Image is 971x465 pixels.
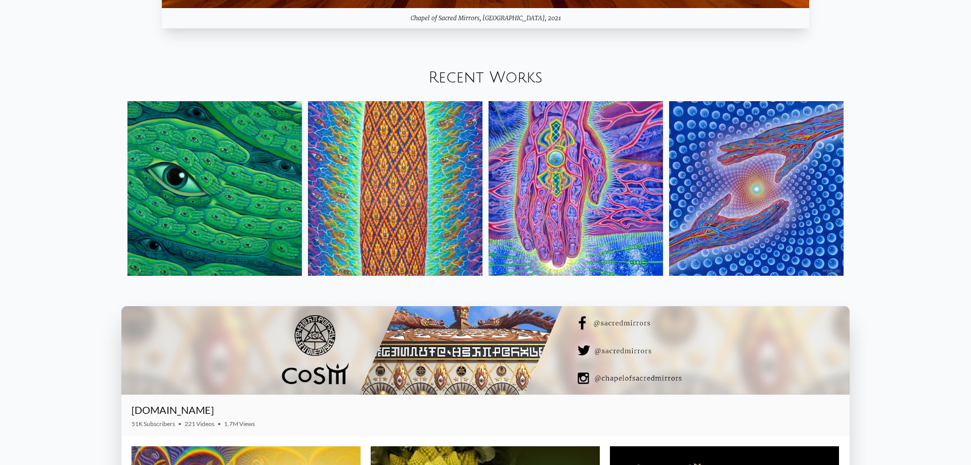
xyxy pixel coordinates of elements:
[131,420,175,428] span: 51K Subscribers
[185,420,214,428] span: 221 Videos
[224,420,255,428] span: 1.7M Views
[178,420,182,428] span: •
[131,404,214,416] a: [DOMAIN_NAME]
[778,408,840,420] iframe: Subscribe to CoSM.TV on YouTube
[162,8,809,28] div: Chapel of Sacred Mirrors, [GEOGRAPHIC_DATA], 2021
[428,69,543,86] a: Recent Works
[217,420,221,428] span: •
